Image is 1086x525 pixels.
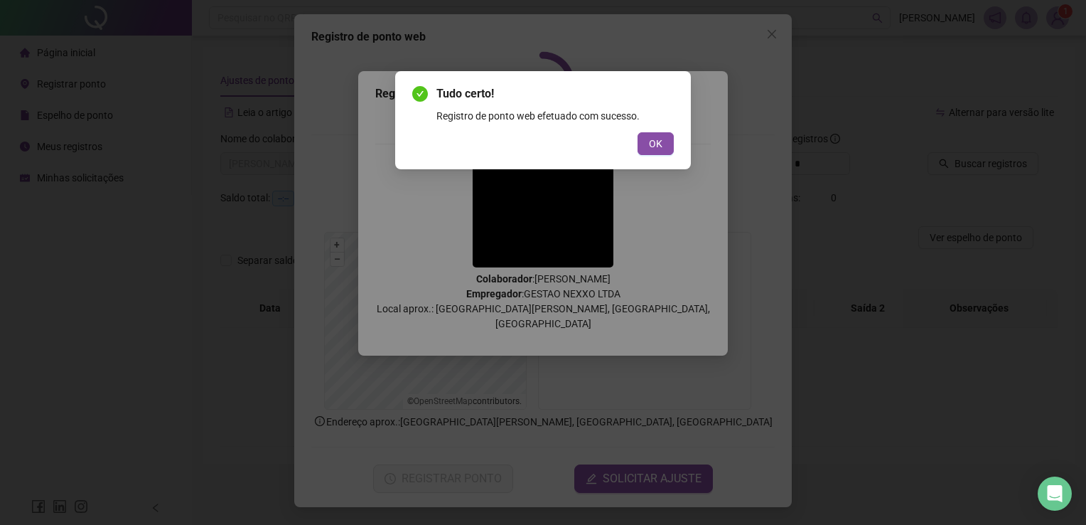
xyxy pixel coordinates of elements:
[638,132,674,155] button: OK
[649,136,662,152] span: OK
[412,86,428,102] span: check-circle
[436,85,674,102] span: Tudo certo!
[436,108,674,124] div: Registro de ponto web efetuado com sucesso.
[1038,477,1072,511] div: Open Intercom Messenger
